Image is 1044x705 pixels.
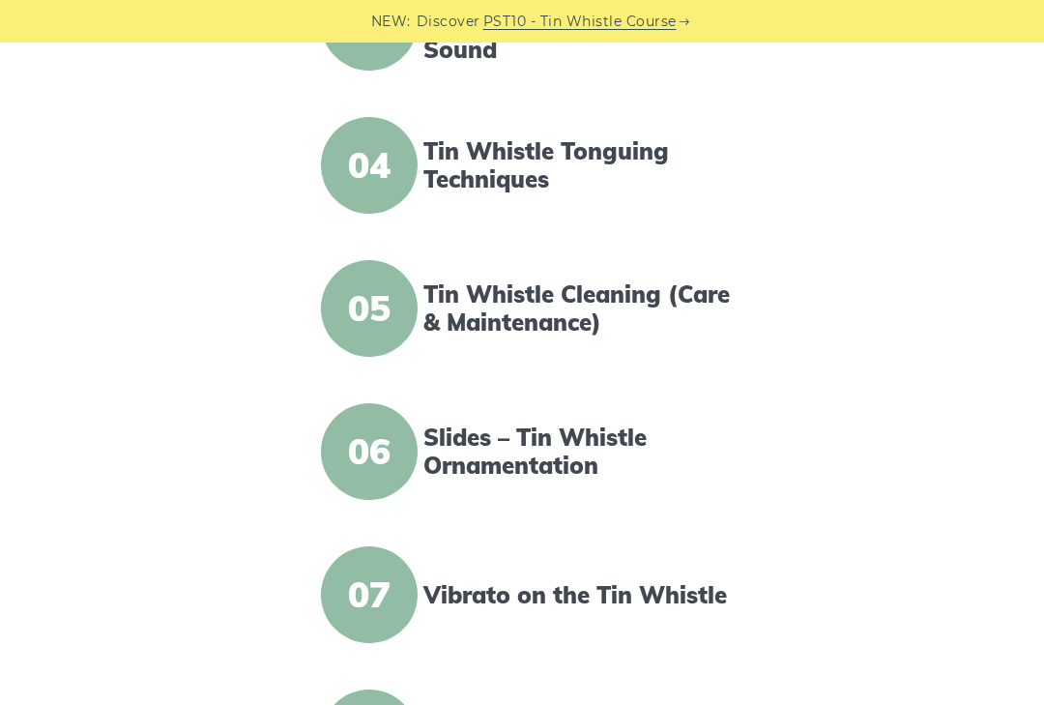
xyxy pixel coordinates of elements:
span: 04 [321,117,418,214]
a: Vibrato on the Tin Whistle [423,581,733,609]
a: Tin Whistle Cleaning (Care & Maintenance) [423,280,733,337]
span: NEW: [371,11,411,33]
span: 06 [321,403,418,500]
span: 07 [321,546,418,643]
span: 05 [321,260,418,357]
a: Slides – Tin Whistle Ornamentation [423,424,733,480]
a: PST10 - Tin Whistle Course [483,11,677,33]
a: Tin Whistle Tonguing Techniques [423,137,733,193]
span: Discover [417,11,480,33]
